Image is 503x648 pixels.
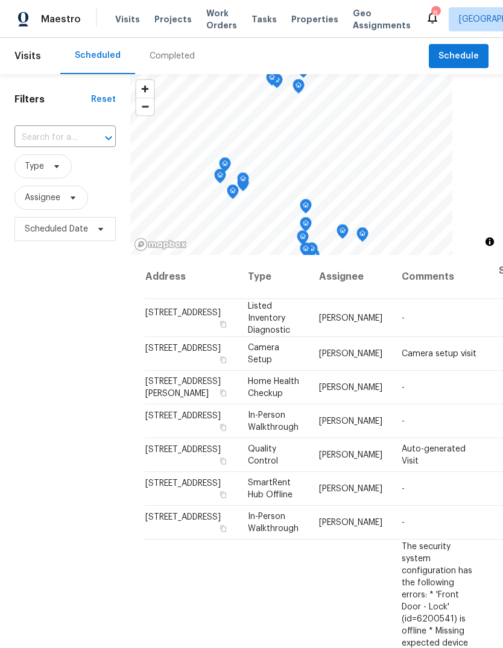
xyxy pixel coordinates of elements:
span: [PERSON_NAME] [319,518,382,527]
div: Map marker [300,242,312,261]
span: [STREET_ADDRESS] [145,412,221,420]
div: Map marker [337,224,349,243]
span: [STREET_ADDRESS][PERSON_NAME] [145,377,221,398]
h1: Filters [14,93,91,105]
div: Map marker [356,227,369,246]
div: Map marker [219,157,231,176]
button: Open [100,130,117,146]
th: Type [238,255,309,299]
div: Map marker [293,79,305,98]
div: Map marker [300,199,312,218]
span: Home Health Checkup [248,377,299,398]
span: - [402,383,405,392]
div: Map marker [266,71,278,90]
span: [STREET_ADDRESS] [145,445,221,454]
span: - [402,417,405,426]
span: Geo Assignments [353,7,411,31]
span: Schedule [438,49,479,64]
span: [STREET_ADDRESS] [145,513,221,521]
span: [PERSON_NAME] [319,417,382,426]
span: [PERSON_NAME] [319,451,382,459]
span: Quality Control [248,445,278,465]
span: Maestro [41,13,81,25]
button: Copy Address [218,388,229,398]
span: - [402,485,405,493]
button: Copy Address [218,354,229,365]
span: [STREET_ADDRESS] [145,344,221,353]
div: Reset [91,93,116,105]
a: Mapbox homepage [134,237,187,251]
span: [PERSON_NAME] [319,350,382,358]
th: Comments [392,255,489,299]
span: Listed Inventory Diagnostic [248,301,290,334]
button: Copy Address [218,456,229,467]
button: Copy Address [218,523,229,534]
th: Address [145,255,238,299]
button: Copy Address [218,489,229,500]
span: Type [25,160,44,172]
span: [PERSON_NAME] [319,313,382,322]
div: Completed [150,50,195,62]
button: Zoom in [136,80,154,98]
span: SmartRent Hub Offline [248,479,293,499]
span: - [402,313,405,322]
span: Properties [291,13,338,25]
span: Scheduled Date [25,223,88,235]
span: Camera Setup [248,344,279,364]
span: Toggle attribution [486,235,493,248]
span: [PERSON_NAME] [319,485,382,493]
span: [STREET_ADDRESS] [145,479,221,488]
span: In-Person Walkthrough [248,411,299,432]
span: [PERSON_NAME] [319,383,382,392]
div: 8 [431,7,440,19]
div: Map marker [227,184,239,203]
span: Projects [154,13,192,25]
div: Map marker [306,242,318,261]
div: Map marker [237,172,249,191]
div: Map marker [300,217,312,236]
span: Auto-generated Visit [402,445,466,465]
span: Tasks [251,15,277,24]
button: Copy Address [218,318,229,329]
input: Search for an address... [14,128,82,147]
span: Assignee [25,192,60,204]
button: Toggle attribution [482,234,497,249]
div: Map marker [297,230,309,249]
th: Assignee [309,255,392,299]
span: Camera setup visit [402,350,476,358]
span: - [402,518,405,527]
button: Schedule [429,44,489,69]
span: [STREET_ADDRESS] [145,308,221,316]
span: Visits [14,43,41,69]
span: Work Orders [206,7,237,31]
button: Copy Address [218,422,229,433]
span: In-Person Walkthrough [248,512,299,533]
canvas: Map [130,74,452,255]
span: Visits [115,13,140,25]
button: Zoom out [136,98,154,115]
div: Map marker [214,169,226,187]
div: Scheduled [75,49,121,61]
